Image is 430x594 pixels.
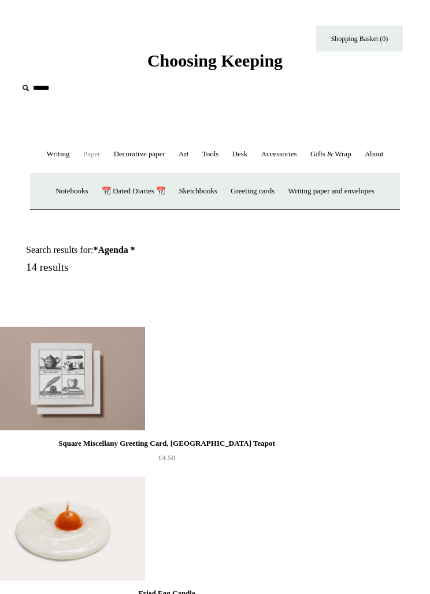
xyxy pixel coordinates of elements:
a: Fried Egg Candle Fried Egg Candle [4,476,168,581]
a: Writing [41,139,76,170]
a: Desk [227,139,254,170]
a: Paper [77,139,106,170]
span: Choosing Keeping [147,51,283,70]
a: About [359,139,390,170]
h1: Search results for: [26,244,430,255]
a: Greeting cards [225,176,280,207]
a: 📆 Dated Diaries 📆 [96,176,171,207]
a: Square Miscellany Greeting Card, [GEOGRAPHIC_DATA] Teapot £4.50 [4,431,329,465]
a: Decorative paper [108,139,171,170]
a: Square Miscellany Greeting Card, China Teapot Square Miscellany Greeting Card, China Teapot [4,327,168,431]
a: Shopping Basket (0) [316,25,403,52]
a: Writing paper and envelopes [283,176,380,207]
div: Square Miscellany Greeting Card, [GEOGRAPHIC_DATA] Teapot [7,437,327,450]
a: Choosing Keeping [147,60,283,68]
a: Tools [197,139,225,170]
a: Gifts & Wrap [305,139,357,170]
a: Sketchbooks [173,176,223,207]
span: £4.50 [158,453,175,462]
a: Accessories [255,139,303,170]
a: Notebooks [50,176,94,207]
h5: 14 results [26,261,430,274]
a: Art [173,139,194,170]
